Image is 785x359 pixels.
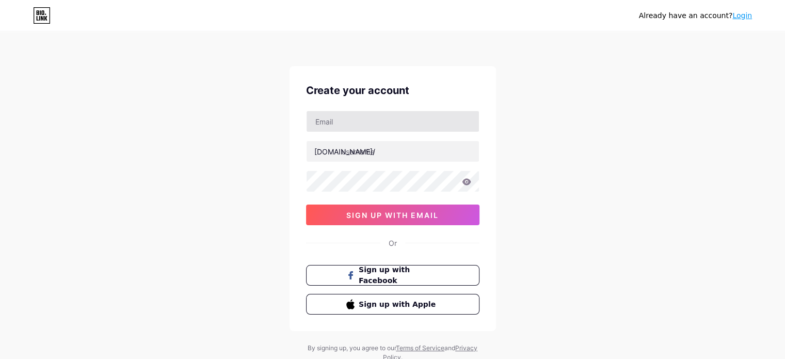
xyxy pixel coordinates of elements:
div: Create your account [306,83,479,98]
div: [DOMAIN_NAME]/ [314,146,375,157]
button: Sign up with Apple [306,294,479,315]
div: Or [389,238,397,248]
input: username [307,141,479,162]
a: Login [732,11,752,20]
span: sign up with email [346,211,439,220]
a: Terms of Service [396,344,444,352]
div: Already have an account? [639,10,752,21]
input: Email [307,111,479,132]
span: Sign up with Facebook [359,264,439,286]
span: Sign up with Apple [359,299,439,310]
button: Sign up with Facebook [306,265,479,286]
button: sign up with email [306,205,479,225]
